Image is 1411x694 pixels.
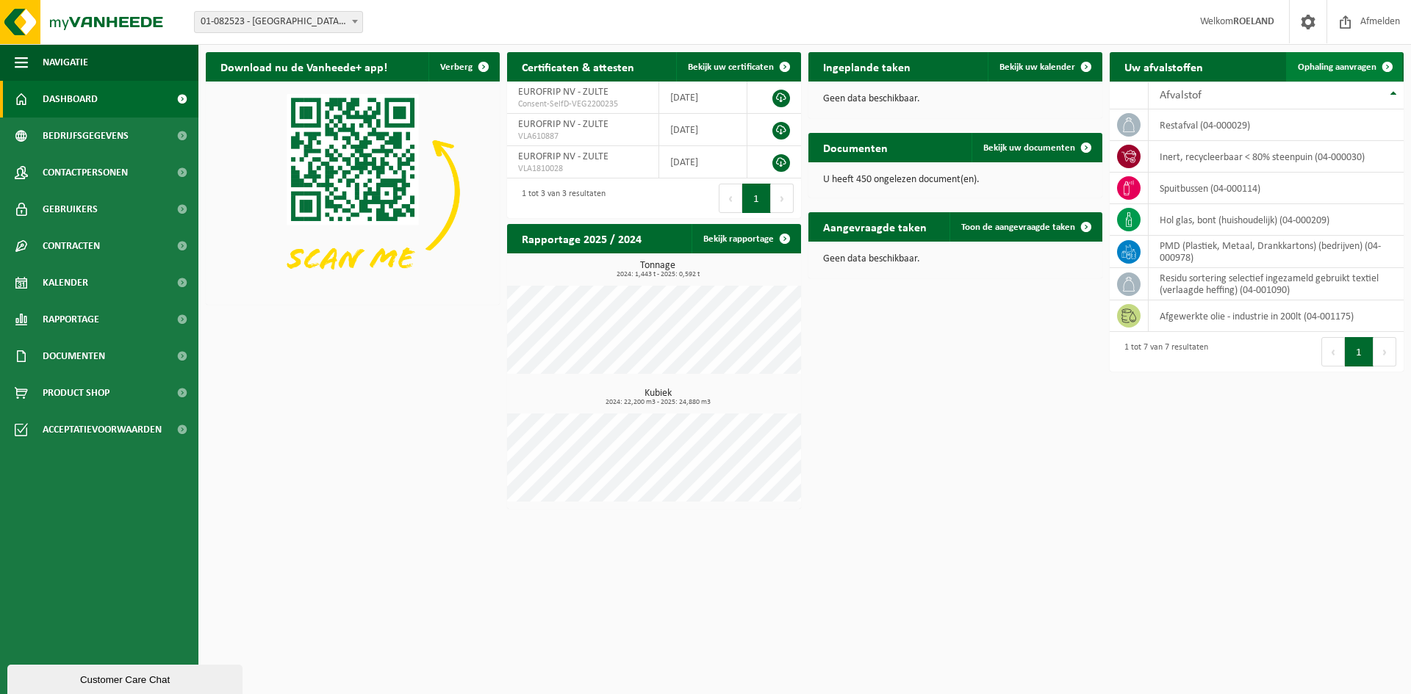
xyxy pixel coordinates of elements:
td: PMD (Plastiek, Metaal, Drankkartons) (bedrijven) (04-000978) [1149,236,1404,268]
span: Ophaling aanvragen [1298,62,1376,72]
span: 01-082523 - EUROFRIP NV - ZULTE [194,11,363,33]
span: Consent-SelfD-VEG2200235 [518,98,647,110]
span: 2024: 1,443 t - 2025: 0,592 t [514,271,801,278]
td: [DATE] [659,146,747,178]
span: Bedrijfsgegevens [43,118,129,154]
span: Documenten [43,338,105,375]
td: afgewerkte olie - industrie in 200lt (04-001175) [1149,300,1404,332]
span: Afvalstof [1160,90,1202,101]
button: Next [1374,337,1396,366]
h2: Certificaten & attesten [507,52,649,81]
span: 2024: 22,200 m3 - 2025: 24,880 m3 [514,399,801,406]
strong: ROELAND [1233,16,1274,27]
button: 1 [742,184,771,213]
td: spuitbussen (04-000114) [1149,173,1404,204]
span: EUROFRIP NV - ZULTE [518,119,608,130]
td: inert, recycleerbaar < 80% steenpuin (04-000030) [1149,141,1404,173]
button: Previous [1321,337,1345,366]
span: Gebruikers [43,191,98,228]
span: VLA1810028 [518,163,647,175]
span: Bekijk uw certificaten [688,62,774,72]
a: Bekijk uw kalender [988,52,1101,82]
td: hol glas, bont (huishoudelijk) (04-000209) [1149,204,1404,236]
button: Next [771,184,794,213]
h2: Rapportage 2025 / 2024 [507,224,656,253]
img: Download de VHEPlus App [206,82,500,302]
a: Bekijk uw certificaten [676,52,800,82]
button: 1 [1345,337,1374,366]
span: Verberg [440,62,473,72]
span: Contracten [43,228,100,264]
span: Rapportage [43,301,99,338]
span: VLA610887 [518,131,647,142]
h2: Download nu de Vanheede+ app! [206,52,402,81]
td: residu sortering selectief ingezameld gebruikt textiel (verlaagde heffing) (04-001090) [1149,268,1404,300]
iframe: chat widget [7,662,245,694]
span: 01-082523 - EUROFRIP NV - ZULTE [195,12,362,32]
td: [DATE] [659,114,747,146]
span: Product Shop [43,375,109,411]
a: Ophaling aanvragen [1286,52,1402,82]
h3: Kubiek [514,388,801,406]
a: Bekijk uw documenten [972,133,1101,162]
span: EUROFRIP NV - ZULTE [518,151,608,162]
p: Geen data beschikbaar. [823,254,1088,264]
span: Bekijk uw documenten [983,143,1075,153]
p: Geen data beschikbaar. [823,94,1088,104]
span: Navigatie [43,44,88,81]
h2: Documenten [808,133,902,162]
span: Kalender [43,264,88,301]
p: U heeft 450 ongelezen document(en). [823,175,1088,185]
a: Toon de aangevraagde taken [949,212,1101,242]
h3: Tonnage [514,261,801,278]
span: Toon de aangevraagde taken [961,223,1075,232]
td: restafval (04-000029) [1149,109,1404,141]
span: Acceptatievoorwaarden [43,411,162,448]
span: Contactpersonen [43,154,128,191]
h2: Aangevraagde taken [808,212,941,241]
div: 1 tot 3 van 3 resultaten [514,182,606,214]
span: EUROFRIP NV - ZULTE [518,87,608,98]
div: 1 tot 7 van 7 resultaten [1117,336,1208,368]
span: Dashboard [43,81,98,118]
button: Verberg [428,52,498,82]
h2: Ingeplande taken [808,52,925,81]
a: Bekijk rapportage [692,224,800,253]
span: Bekijk uw kalender [999,62,1075,72]
h2: Uw afvalstoffen [1110,52,1218,81]
button: Previous [719,184,742,213]
td: [DATE] [659,82,747,114]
